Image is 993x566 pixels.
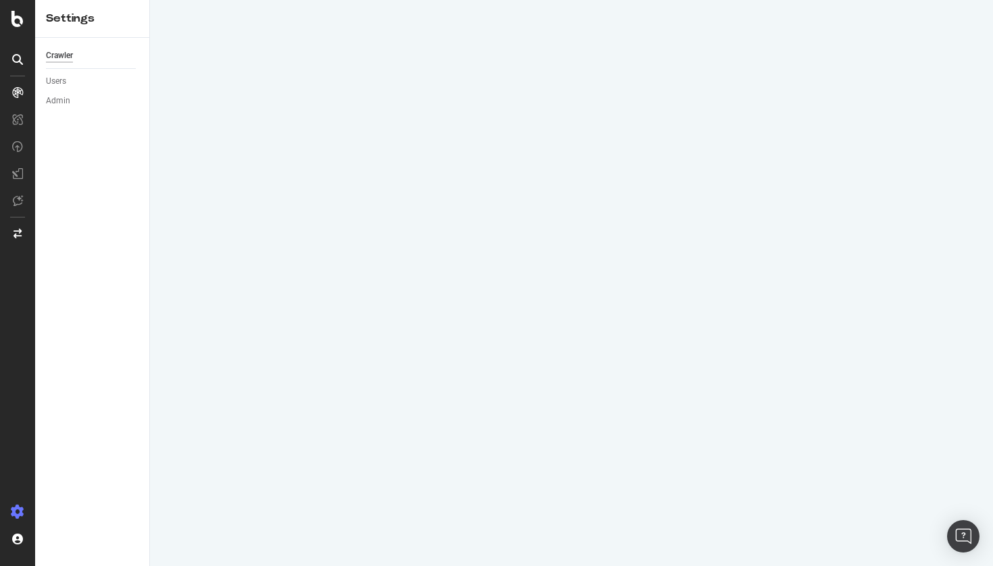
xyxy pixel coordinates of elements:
a: Admin [46,94,140,108]
div: Admin [46,94,70,108]
div: Settings [46,11,138,26]
a: Crawler [46,49,140,63]
a: Users [46,74,140,88]
div: Crawler [46,49,73,63]
div: Users [46,74,66,88]
div: Open Intercom Messenger [947,520,979,552]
